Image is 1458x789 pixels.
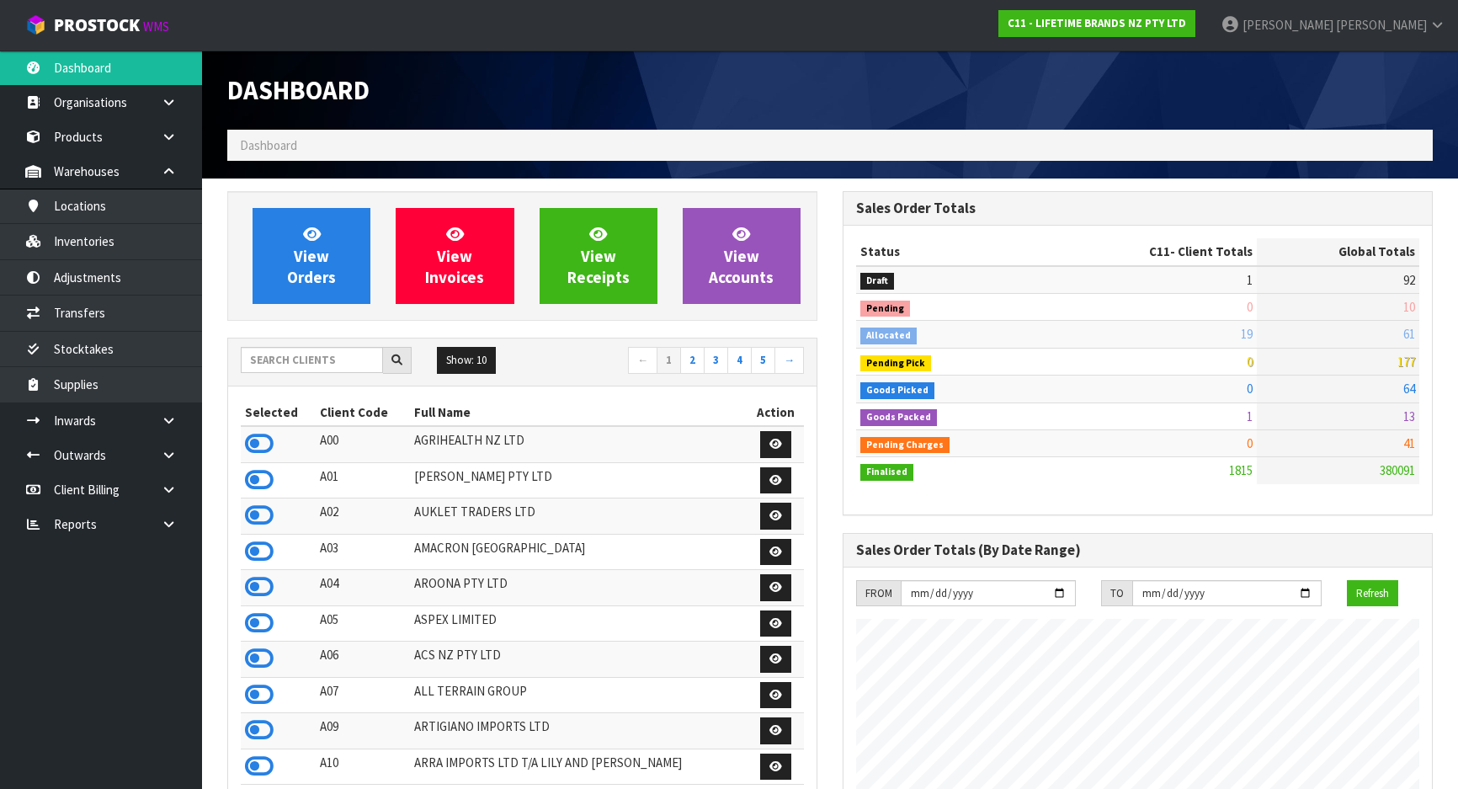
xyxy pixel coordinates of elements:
[860,328,917,344] span: Allocated
[1008,16,1186,30] strong: C11 - LIFETIME BRANDS NZ PTY LTD
[316,713,409,749] td: A09
[316,498,409,535] td: A02
[316,605,409,642] td: A05
[410,426,748,462] td: AGRIHEALTH NZ LTD
[1242,17,1333,33] span: [PERSON_NAME]
[748,399,804,426] th: Action
[410,534,748,570] td: AMACRON [GEOGRAPHIC_DATA]
[316,570,409,606] td: A04
[410,498,748,535] td: AUKLET TRADERS LTD
[1403,272,1415,288] span: 92
[1403,381,1415,397] span: 64
[1229,462,1253,478] span: 1815
[1247,381,1253,397] span: 0
[1380,462,1415,478] span: 380091
[241,347,383,373] input: Search clients
[860,273,894,290] span: Draft
[287,224,336,287] span: View Orders
[1241,326,1253,342] span: 19
[704,347,728,374] a: 3
[860,355,931,372] span: Pending Pick
[410,713,748,749] td: ARTIGIANO IMPORTS LTD
[860,382,934,399] span: Goods Picked
[709,224,774,287] span: View Accounts
[727,347,752,374] a: 4
[410,749,748,785] td: ARRA IMPORTS LTD T/A LILY AND [PERSON_NAME]
[1149,243,1170,259] span: C11
[1257,238,1419,265] th: Global Totals
[1403,299,1415,315] span: 10
[316,749,409,785] td: A10
[628,347,657,374] a: ←
[856,200,1419,216] h3: Sales Order Totals
[253,208,370,304] a: ViewOrders
[1336,17,1427,33] span: [PERSON_NAME]
[316,399,409,426] th: Client Code
[1247,299,1253,315] span: 0
[860,409,937,426] span: Goods Packed
[410,399,748,426] th: Full Name
[1397,354,1415,370] span: 177
[860,301,910,317] span: Pending
[316,677,409,713] td: A07
[1247,435,1253,451] span: 0
[410,462,748,498] td: [PERSON_NAME] PTY LTD
[1403,326,1415,342] span: 61
[1247,272,1253,288] span: 1
[437,347,496,374] button: Show: 10
[143,19,169,35] small: WMS
[396,208,513,304] a: ViewInvoices
[1247,354,1253,370] span: 0
[425,224,484,287] span: View Invoices
[567,224,630,287] span: View Receipts
[1403,408,1415,424] span: 13
[227,74,370,106] span: Dashboard
[856,580,901,607] div: FROM
[54,14,140,36] span: ProStock
[1101,580,1132,607] div: TO
[680,347,705,374] a: 2
[1347,580,1398,607] button: Refresh
[1403,435,1415,451] span: 41
[316,534,409,570] td: A03
[535,347,805,376] nav: Page navigation
[316,426,409,462] td: A00
[410,677,748,713] td: ALL TERRAIN GROUP
[316,462,409,498] td: A01
[751,347,775,374] a: 5
[860,464,913,481] span: Finalised
[25,14,46,35] img: cube-alt.png
[240,137,297,153] span: Dashboard
[998,10,1195,37] a: C11 - LIFETIME BRANDS NZ PTY LTD
[410,642,748,678] td: ACS NZ PTY LTD
[1247,408,1253,424] span: 1
[1042,238,1257,265] th: - Client Totals
[856,238,1042,265] th: Status
[241,399,316,426] th: Selected
[540,208,657,304] a: ViewReceipts
[410,605,748,642] td: ASPEX LIMITED
[860,437,950,454] span: Pending Charges
[683,208,801,304] a: ViewAccounts
[657,347,681,374] a: 1
[410,570,748,606] td: AROONA PTY LTD
[856,542,1419,558] h3: Sales Order Totals (By Date Range)
[316,642,409,678] td: A06
[774,347,804,374] a: →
